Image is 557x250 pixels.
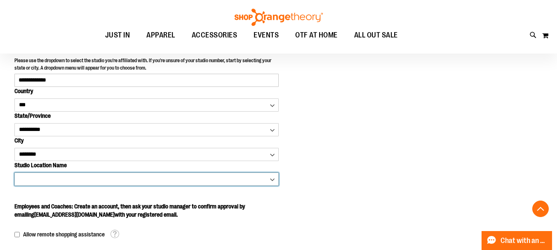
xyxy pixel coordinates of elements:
span: ALL OUT SALE [354,26,398,44]
span: ACCESSORIES [192,26,237,44]
span: Studio Location Name [14,162,67,168]
img: Shop Orangetheory [233,9,324,26]
span: EVENTS [254,26,279,44]
span: State/Province [14,112,51,119]
span: OTF AT HOME [295,26,338,44]
span: APPAREL [146,26,175,44]
span: Chat with an Expert [501,237,547,245]
p: Please use the dropdown to select the studio you're affiliated with. If you're unsure of your stu... [14,57,279,73]
button: Chat with an Expert [482,231,552,250]
span: Allow remote shopping assistance [23,231,105,238]
button: Back To Top [532,201,549,217]
span: Employees and Coaches: Create an account, then ask your studio manager to confirm approval by ema... [14,203,245,218]
span: Country [14,88,33,94]
span: JUST IN [105,26,130,44]
span: City [14,137,24,144]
